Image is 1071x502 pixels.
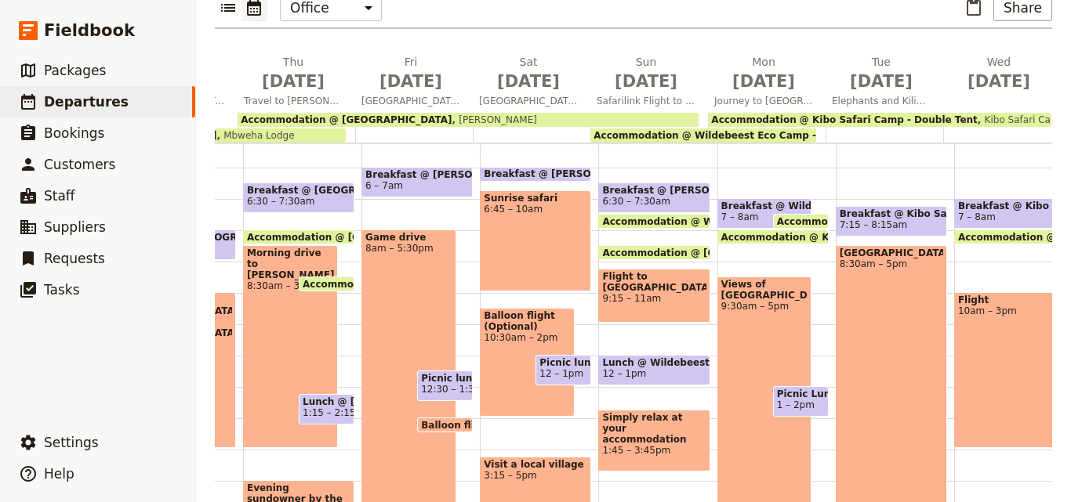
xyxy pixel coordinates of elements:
span: Accommodation @ Kibo Safari Camp - Double Tent [721,232,994,242]
div: Flight to [GEOGRAPHIC_DATA]9:15 – 11am [598,269,710,323]
h2: Sat [479,54,578,93]
span: [DATE] [244,70,343,93]
span: Accommodation @ [GEOGRAPHIC_DATA] [303,279,521,289]
span: Visit a local village [484,459,587,470]
span: Breakfast @ [GEOGRAPHIC_DATA] [129,232,232,243]
button: Sat [DATE][GEOGRAPHIC_DATA] [473,54,590,112]
div: Accommodation @ [GEOGRAPHIC_DATA] [299,276,354,291]
div: Picnic lunch12 – 1pm [535,355,591,385]
span: 12 – 1pm [539,368,583,379]
span: Picnic lunch [539,357,587,368]
span: Flight [958,294,1062,305]
span: Packages [44,63,106,78]
div: Accommodation @ [GEOGRAPHIC_DATA] [243,229,354,244]
span: [DATE] [479,70,578,93]
span: [PERSON_NAME] [452,114,536,125]
span: 9:15 – 11am [602,293,706,304]
span: Accommodation @ [GEOGRAPHIC_DATA] [602,247,820,258]
span: Elephants and Kilimanjaro Views [826,95,937,107]
span: 7 – 8am [721,211,759,222]
span: Suppliers [44,219,106,235]
span: Bookings [44,125,104,141]
div: Breakfast @ [GEOGRAPHIC_DATA]6:30 – 7:30am [243,182,354,213]
span: Safarilink Flight to [GEOGRAPHIC_DATA] [590,95,702,107]
span: Picnic Lunch [777,388,825,399]
span: 6:45 – 10am [484,204,587,215]
span: Breakfast @ [PERSON_NAME] [602,185,706,196]
div: Flight10am – 3pm [954,292,1066,448]
div: Lunch @ [PERSON_NAME]1:15 – 2:15pm [299,394,354,424]
div: Accommodation @ Kibo Safari Camp - Double TentKibo Safari Camp - Double Tent [708,113,1051,127]
span: 7:15 – 8:15am [840,219,908,230]
div: Breakfast @ [PERSON_NAME] [480,167,591,182]
div: Accommodation @ [GEOGRAPHIC_DATA] [598,245,710,260]
span: Balloon flight (Optional) [421,420,556,430]
span: 8:30am – 3pm [247,280,334,291]
span: Tasks [44,282,80,298]
div: Sunrise safari6:45 – 10am [480,190,591,291]
span: Breakfast @ Kibo Safari Camp - Double Tent [958,200,1062,211]
h2: Tue [832,54,931,93]
span: Breakfast @ Kibo Safari Camp - Double Tent [840,208,943,219]
span: Game drive [365,232,452,243]
span: Accommodation @ Wildebeest Eco Camp - Deluxe Tent [594,130,882,141]
span: [DATE] [361,70,460,93]
span: 1:45 – 3:45pm [602,445,706,456]
span: Morning drive to [PERSON_NAME] [247,247,334,280]
span: 7 – 8am [958,211,996,222]
span: 3:15 – 5pm [484,470,587,481]
h2: Fri [361,54,460,93]
div: Lunch @ Wildebeest Eco Camp - Deluxe Tent12 – 1pm [598,355,710,385]
span: [DATE] [597,70,695,93]
div: Accommodation @ [GEOGRAPHIC_DATA][PERSON_NAME] [238,113,699,127]
span: [GEOGRAPHIC_DATA] [473,95,584,107]
span: Mbweha Lodge [216,130,294,141]
h2: Thu [244,54,343,93]
div: Accommodation @ Wildebeest Eco Camp - Deluxe Tent [773,214,829,229]
button: Wed [DATE] [943,54,1061,99]
h2: Sun [597,54,695,93]
span: Flight to [GEOGRAPHIC_DATA] [602,271,706,293]
span: Settings [44,435,99,450]
div: Balloon flight (Optional)10:30am – 2pm [480,308,575,417]
span: [GEOGRAPHIC_DATA], [840,247,943,258]
div: Breakfast @ [PERSON_NAME]6:30 – 7:30am [598,182,710,213]
span: 9:30am – 5pm [721,301,808,312]
span: 6:30 – 7:30am [602,196,670,207]
div: Accommodation @ Kibo Safari Camp - Double Tent [717,229,829,244]
span: Balloon flight (Optional) [484,310,571,332]
span: 8:30am – 5pm [840,258,943,269]
span: Breakfast @ [PERSON_NAME] [365,169,469,180]
span: Simply relax at your accommodation [602,412,706,445]
span: Accommodation @ Kibo Safari Camp - Double Tent [711,114,978,125]
span: [DATE] [832,70,931,93]
span: Accommodation @ [GEOGRAPHIC_DATA] [241,114,452,125]
span: Requests [44,251,105,266]
div: Picnic lunch12:30 – 1:30pm [417,370,473,401]
span: Accommodation @ [GEOGRAPHIC_DATA] [247,232,465,242]
span: Customers [44,157,115,172]
span: [DATE] [949,70,1048,93]
div: Accommodation @ Wildebeest Eco Camp - Deluxe Tent [590,128,816,143]
span: Travel to [PERSON_NAME] (Game Walk & Village Visit) [238,95,349,107]
span: 8am – 5:30pm [365,243,452,254]
span: [GEOGRAPHIC_DATA] [355,95,467,107]
button: Tue [DATE]Elephants and Kilimanjaro Views [826,54,943,112]
span: Fieldbook [44,19,135,42]
div: Breakfast @ Kibo Safari Camp - Double Tent7:15 – 8:15am [836,206,947,237]
span: Lunch @ Wildebeest Eco Camp - Deluxe Tent [602,357,706,368]
span: Breakfast @ [PERSON_NAME] [484,168,645,179]
div: Morning drive to [PERSON_NAME]8:30am – 3pm [243,245,338,448]
span: Lunch @ [PERSON_NAME] [303,396,350,407]
span: Breakfast @ Wildebeest Eco Camp - Deluxe Tent [721,200,808,211]
span: 6:30 – 7:30am [247,196,315,207]
span: Views of [GEOGRAPHIC_DATA] [721,279,808,301]
button: Mon [DATE]Journey to [GEOGRAPHIC_DATA] [708,54,826,112]
span: Help [44,466,74,482]
span: 10am – 3pm [958,305,1062,316]
div: Accommodation @ Wildebeest Eco Camp - Deluxe Tent [598,214,710,229]
h2: Wed [949,54,1048,93]
div: Accommodation @ Kibo Safari Camp - Double Tent [954,229,1066,244]
span: Breakfast @ [GEOGRAPHIC_DATA] [247,185,350,196]
div: Breakfast @ [PERSON_NAME]6 – 7am [361,167,473,197]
